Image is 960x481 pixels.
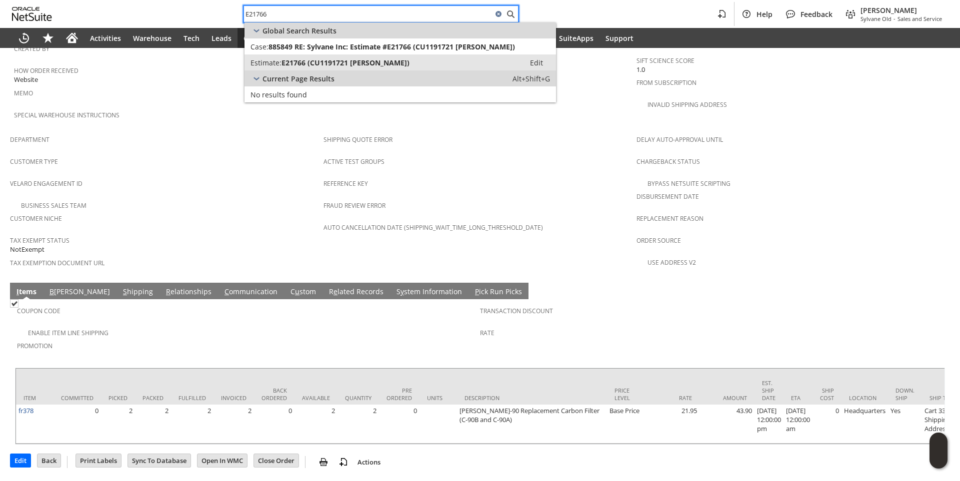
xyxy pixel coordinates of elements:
[333,287,337,296] span: e
[647,258,696,267] a: Use Address V2
[268,42,515,51] span: 885849 RE: Sylvane Inc: Estimate #E21766 (CU1191721 [PERSON_NAME])
[211,33,231,43] span: Leads
[183,33,199,43] span: Tech
[28,329,108,337] a: Enable Item Line Shipping
[262,26,336,35] span: Global Search Results
[47,287,112,298] a: B[PERSON_NAME]
[895,387,914,402] div: Down. Ship
[14,111,119,119] a: Special Warehouse Instructions
[14,89,33,97] a: Memo
[178,394,206,402] div: Fulfilled
[323,135,392,144] a: Shipping Quote Error
[345,394,371,402] div: Quantity
[14,44,49,53] a: Created By
[21,201,86,210] a: Business Sales Team
[475,287,479,296] span: P
[171,405,213,444] td: 2
[101,405,135,444] td: 2
[762,379,776,402] div: Est. Ship Date
[14,287,39,298] a: Items
[480,307,553,315] a: Transaction Discount
[644,405,699,444] td: 21.95
[472,287,524,298] a: Pick Run Picks
[17,342,52,350] a: Promotion
[10,214,62,223] a: Customer Niche
[10,179,82,188] a: Velaro Engagement ID
[14,66,78,75] a: How Order Received
[10,259,104,267] a: Tax Exemption Document URL
[17,307,60,315] a: Coupon Code
[636,65,645,74] span: 1.0
[699,405,754,444] td: 43.90
[244,54,556,70] a: Estimate:E21766 (CU1191721 [PERSON_NAME])Edit:
[166,287,170,296] span: R
[76,454,121,467] input: Print Labels
[177,28,205,48] a: Tech
[244,38,556,54] a: Case:885849 RE: Sylvane Inc: Estimate #E21766 (CU1191721 [PERSON_NAME])Edit:
[323,201,385,210] a: Fraud Review Error
[756,9,772,19] span: Help
[49,287,54,296] span: B
[929,451,947,469] span: Oracle Guided Learning Widget. To move around, please hold and drag
[553,28,599,48] a: SuiteApps
[18,406,33,415] a: fr378
[142,394,163,402] div: Packed
[647,179,730,188] a: Bypass NetSuite Scripting
[23,394,46,402] div: Item
[262,74,334,83] span: Current Page Results
[337,405,379,444] td: 2
[636,78,696,87] a: From Subscription
[10,245,44,254] span: NotExempt
[636,236,681,245] a: Order Source
[860,15,891,22] span: Sylvane Old
[860,5,942,15] span: [PERSON_NAME]
[893,15,895,22] span: -
[250,42,268,51] span: Case:
[37,454,60,467] input: Back
[108,394,127,402] div: Picked
[519,56,554,68] a: Edit:
[607,405,644,444] td: Base Price
[120,287,155,298] a: Shipping
[18,32,30,44] svg: Recent Records
[197,454,247,467] input: Open In WMC
[281,58,409,67] span: E21766 (CU1191721 [PERSON_NAME])
[932,285,944,297] a: Unrolled view on
[323,223,543,232] a: Auto Cancellation Date (shipping_wait_time_long_threshold_date)
[326,287,386,298] a: Related Records
[480,329,494,337] a: Rate
[400,287,404,296] span: y
[323,157,384,166] a: Active Test Groups
[10,157,58,166] a: Customer Type
[812,405,841,444] td: 0
[254,405,294,444] td: 0
[10,135,49,144] a: Department
[250,90,307,99] span: No results found
[84,28,127,48] a: Activities
[337,456,349,468] img: add-record.svg
[386,387,412,402] div: Pre Ordered
[128,454,190,467] input: Sync To Database
[295,287,299,296] span: u
[288,287,318,298] a: Custom
[394,287,464,298] a: System Information
[123,287,127,296] span: S
[791,394,805,402] div: ETA
[261,387,287,402] div: Back Ordered
[464,394,599,402] div: Description
[243,33,292,43] span: Opportunities
[12,7,52,21] svg: logo
[244,86,556,102] a: No results found
[244,8,492,20] input: Search
[127,28,177,48] a: Warehouse
[12,28,36,48] a: Recent Records
[652,394,692,402] div: Rate
[250,58,281,67] span: Estimate:
[60,28,84,48] a: Home
[559,33,593,43] span: SuiteApps
[820,387,834,402] div: Ship Cost
[61,394,93,402] div: Committed
[221,394,246,402] div: Invoiced
[599,28,639,48] a: Support
[636,135,723,144] a: Delay Auto-Approval Until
